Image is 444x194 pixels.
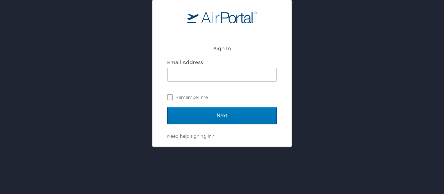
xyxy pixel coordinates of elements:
[187,11,257,23] img: logo
[167,92,277,102] label: Remember me
[167,133,214,139] a: Need help signing in?
[167,44,277,52] h2: Sign In
[167,107,277,124] input: Next
[167,59,203,65] label: Email Address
